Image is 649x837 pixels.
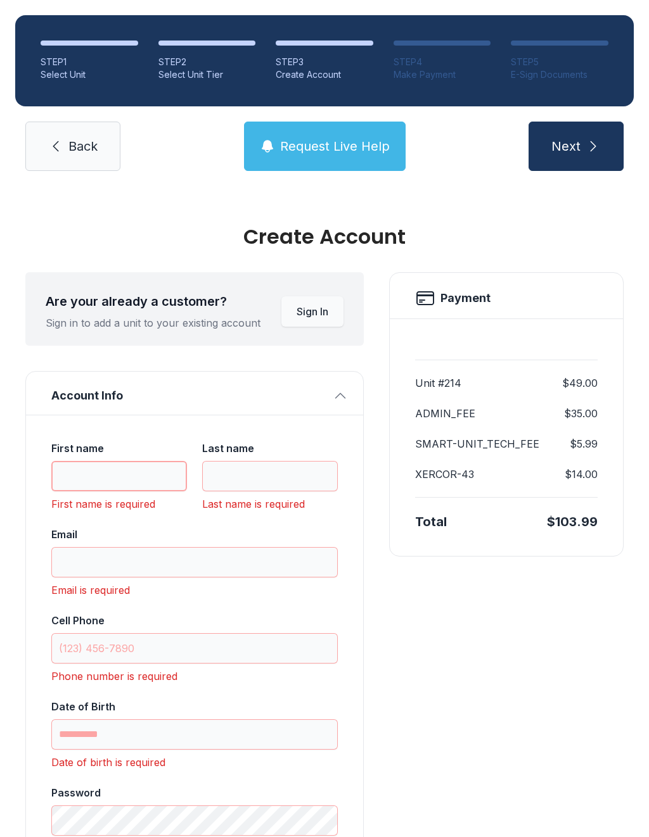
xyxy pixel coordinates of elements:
[51,669,338,684] div: Phone number is required
[51,387,328,405] span: Account Info
[51,699,338,714] div: Date of Birth
[415,375,461,391] dt: Unit #214
[440,289,491,307] h2: Payment
[547,513,598,531] div: $103.99
[570,436,598,451] dd: $5.99
[51,755,338,770] div: Date of birth is required
[51,461,187,491] input: First name
[51,785,338,800] div: Password
[158,68,256,81] div: Select Unit Tier
[551,137,581,155] span: Next
[158,56,256,68] div: STEP 2
[394,56,491,68] div: STEP 4
[562,375,598,391] dd: $49.00
[415,467,474,482] dt: XERCOR-43
[415,436,539,451] dt: SMART-UNIT_TECH_FEE
[51,633,338,664] input: Cell Phone
[280,137,390,155] span: Request Live Help
[51,527,338,542] div: Email
[26,372,363,415] button: Account Info
[202,461,338,491] input: Last name
[202,441,338,456] div: Last name
[46,293,260,310] div: Are your already a customer?
[276,68,373,81] div: Create Account
[511,56,608,68] div: STEP 5
[25,227,624,247] div: Create Account
[51,805,338,836] input: Password
[41,56,138,68] div: STEP 1
[68,137,98,155] span: Back
[394,68,491,81] div: Make Payment
[51,547,338,577] input: Email
[415,406,475,421] dt: ADMIN_FEE
[51,719,338,750] input: Date of Birth
[51,613,338,628] div: Cell Phone
[415,513,447,531] div: Total
[46,315,260,330] div: Sign in to add a unit to your existing account
[564,406,598,421] dd: $35.00
[565,467,598,482] dd: $14.00
[202,496,338,512] div: Last name is required
[511,68,608,81] div: E-Sign Documents
[41,68,138,81] div: Select Unit
[51,441,187,456] div: First name
[51,582,338,598] div: Email is required
[276,56,373,68] div: STEP 3
[51,496,187,512] div: First name is required
[297,304,328,319] span: Sign In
